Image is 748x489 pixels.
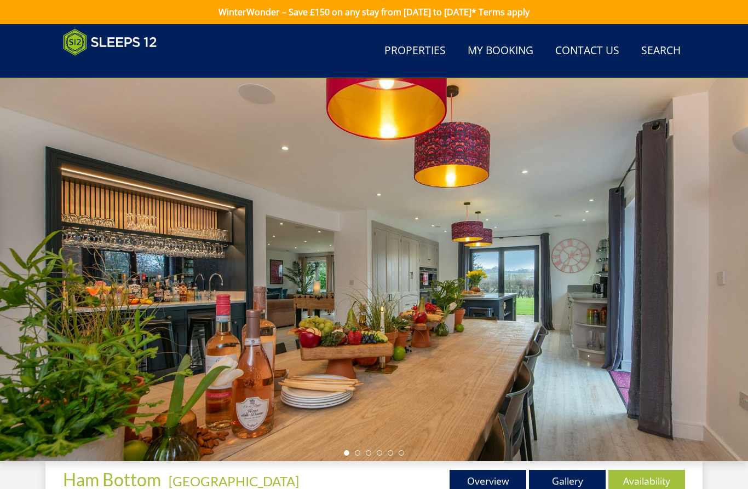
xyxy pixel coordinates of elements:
[463,39,538,63] a: My Booking
[57,62,172,72] iframe: Customer reviews powered by Trustpilot
[637,39,685,63] a: Search
[380,39,450,63] a: Properties
[164,473,299,489] span: -
[551,39,624,63] a: Contact Us
[169,473,299,489] a: [GEOGRAPHIC_DATA]
[63,28,157,56] img: Sleeps 12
